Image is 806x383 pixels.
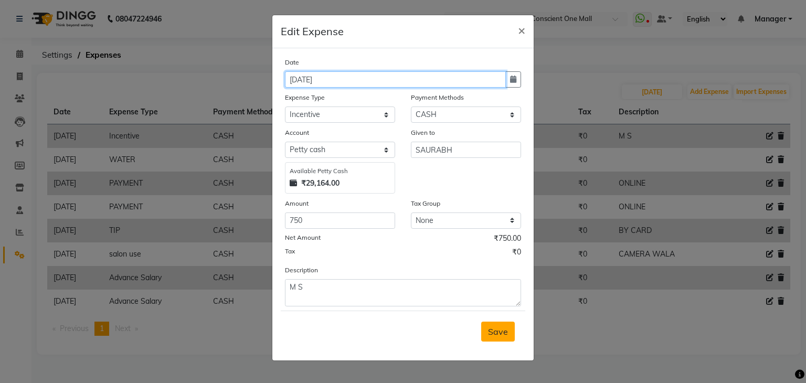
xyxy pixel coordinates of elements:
div: Available Petty Cash [290,167,390,176]
strong: ₹29,164.00 [301,178,340,189]
span: ₹750.00 [494,233,521,247]
label: Payment Methods [411,93,464,102]
label: Date [285,58,299,67]
span: × [518,22,525,38]
h5: Edit Expense [281,24,344,39]
label: Given to [411,128,435,137]
label: Description [285,265,318,275]
label: Net Amount [285,233,321,242]
label: Tax Group [411,199,440,208]
span: Save [488,326,508,337]
label: Tax [285,247,295,256]
label: Account [285,128,309,137]
span: ₹0 [512,247,521,260]
button: Close [510,15,534,45]
label: Amount [285,199,309,208]
input: Given to [411,142,521,158]
button: Save [481,322,515,342]
input: Amount [285,212,395,229]
label: Expense Type [285,93,325,102]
